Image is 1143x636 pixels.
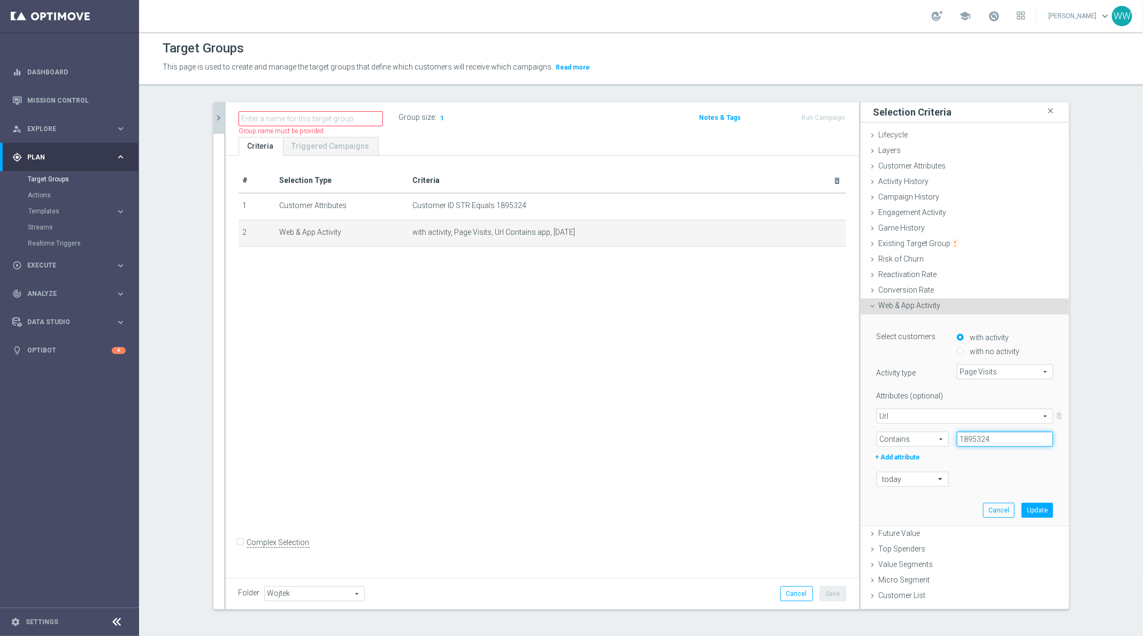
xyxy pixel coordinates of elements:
span: Activity History [879,177,929,186]
div: Plan [12,152,116,162]
button: Templates keyboard_arrow_right [28,207,126,216]
button: Data Studio keyboard_arrow_right [12,318,126,326]
button: Mission Control [12,96,126,105]
label: : [435,113,437,122]
div: Templates [28,208,116,214]
label: with no activity [968,347,1020,356]
td: 2 [239,220,275,247]
button: Save [820,586,846,601]
button: Update [1022,503,1053,518]
span: Game History [879,224,925,232]
span: Customer Attributes [879,162,946,170]
span: Conversion Rate [879,286,934,294]
button: lightbulb Optibot 4 [12,346,126,355]
button: person_search Explore keyboard_arrow_right [12,125,126,133]
input: Enter a name for this target group [239,111,383,126]
i: person_search [12,124,22,134]
span: Campaign History [879,193,940,201]
i: keyboard_arrow_right [116,317,126,327]
div: 4 [112,347,126,354]
span: Criteria [413,176,440,185]
a: Realtime Triggers [28,239,111,248]
button: Cancel [780,586,813,601]
i: keyboard_arrow_right [116,206,126,217]
a: Triggered Campaigns [283,137,379,156]
label: Complex Selection [247,538,310,548]
span: Customer ID STR Equals 1895324 [413,201,527,210]
span: Data Studio [27,319,116,325]
div: Data Studio [12,317,116,327]
button: track_changes Analyze keyboard_arrow_right [12,289,126,298]
button: Cancel [983,503,1015,518]
span: Future Value [879,529,920,538]
span: Customer List [879,591,926,600]
span: Execute [27,262,116,269]
label: Select customers [869,328,949,341]
span: with activity, Page Visits, Url Contains app, [DATE] [413,228,576,237]
span: Plan [27,154,116,160]
a: Target Groups [28,175,111,183]
span: Lifecycle [879,131,908,139]
span: Risk of Churn [879,255,924,263]
a: Actions [28,191,111,200]
div: Realtime Triggers [28,235,138,251]
span: Reactivation Rate [879,270,937,279]
i: equalizer [12,67,22,77]
i: track_changes [12,289,22,298]
div: Mission Control [12,86,126,114]
div: WW [1112,6,1132,26]
h1: Target Groups [163,41,244,56]
label: with activity [968,333,1009,342]
label: Group size [399,113,435,122]
span: Layers [879,146,901,155]
button: gps_fixed Plan keyboard_arrow_right [12,153,126,162]
ng-select: today [877,472,949,487]
i: settings [11,617,20,627]
div: Explore [12,124,116,134]
i: play_circle_outline [12,260,22,270]
a: Criteria [239,137,283,156]
i: keyboard_arrow_right [116,289,126,299]
span: Web & App Activity [879,301,941,310]
label: Group name must be provided [239,127,324,136]
a: Optibot [27,336,112,365]
button: play_circle_outline Execute keyboard_arrow_right [12,261,126,270]
div: Execute [12,260,116,270]
label: Attributes (optional) [869,387,949,401]
span: Templates [28,208,105,214]
span: keyboard_arrow_down [1099,10,1111,22]
span: Micro Segment [879,576,930,584]
button: equalizer Dashboard [12,68,126,76]
th: Selection Type [275,168,409,193]
span: school [959,10,971,22]
a: [PERSON_NAME]keyboard_arrow_down [1047,8,1112,24]
a: Streams [28,223,111,232]
td: 1 [239,193,275,220]
i: chevron_right [214,113,224,123]
div: Analyze [12,289,116,298]
span: Existing Target Group [879,239,959,248]
h3: Selection Criteria [873,106,952,118]
th: # [239,168,275,193]
a: Dashboard [27,58,126,86]
span: Explore [27,126,116,132]
span: Top Spenders [879,545,926,553]
a: Settings [26,619,58,625]
label: Folder [239,588,260,597]
i: keyboard_arrow_right [116,124,126,134]
div: Optibot [12,336,126,365]
button: Read more [555,62,591,73]
td: Web & App Activity [275,220,409,247]
span: This page is used to create and manage the target groups that define which customers will receive... [163,63,553,71]
span: Engagement Activity [879,208,947,217]
div: Dashboard [12,58,126,86]
span: Analyze [27,290,116,297]
td: Customer Attributes [275,193,409,220]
